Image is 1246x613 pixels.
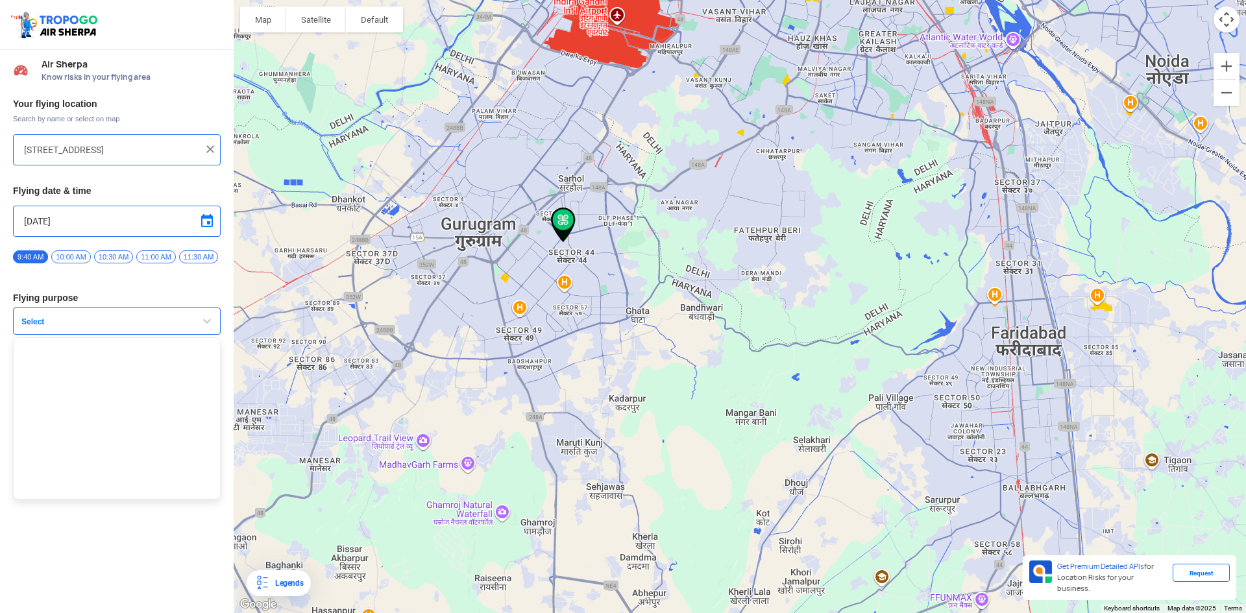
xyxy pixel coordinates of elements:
[1029,560,1052,583] img: Premium APIs
[42,72,221,82] span: Know risks in your flying area
[24,142,200,158] input: Search your flying location
[1104,604,1160,613] button: Keyboard shortcuts
[51,250,90,263] span: 10:00 AM
[286,6,346,32] button: Show satellite imagery
[1224,605,1242,612] a: Terms
[237,596,280,613] a: Open this area in Google Maps (opens a new window)
[13,99,221,108] h3: Your flying location
[13,307,221,335] button: Select
[270,575,303,591] div: Legends
[237,596,280,613] img: Google
[13,250,48,263] span: 9:40 AM
[1057,562,1144,571] span: Get Premium Detailed APIs
[179,250,218,263] span: 11:30 AM
[1214,6,1240,32] button: Map camera controls
[94,250,133,263] span: 10:30 AM
[13,337,221,499] ul: Select
[13,114,221,124] span: Search by name or select on map
[13,186,221,195] h3: Flying date & time
[42,59,221,69] span: Air Sherpa
[1173,564,1230,582] div: Request
[1214,53,1240,79] button: Zoom in
[10,10,102,40] img: ic_tgdronemaps.svg
[1167,605,1216,612] span: Map data ©2025
[24,213,210,229] input: Select Date
[136,250,175,263] span: 11:00 AM
[16,317,178,327] span: Select
[254,575,270,591] img: Legends
[240,6,286,32] button: Show street map
[13,62,29,78] img: Risk Scores
[1214,80,1240,106] button: Zoom out
[204,143,217,156] img: ic_close.png
[13,293,221,302] h3: Flying purpose
[1052,560,1173,595] div: for Location Risks for your business.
